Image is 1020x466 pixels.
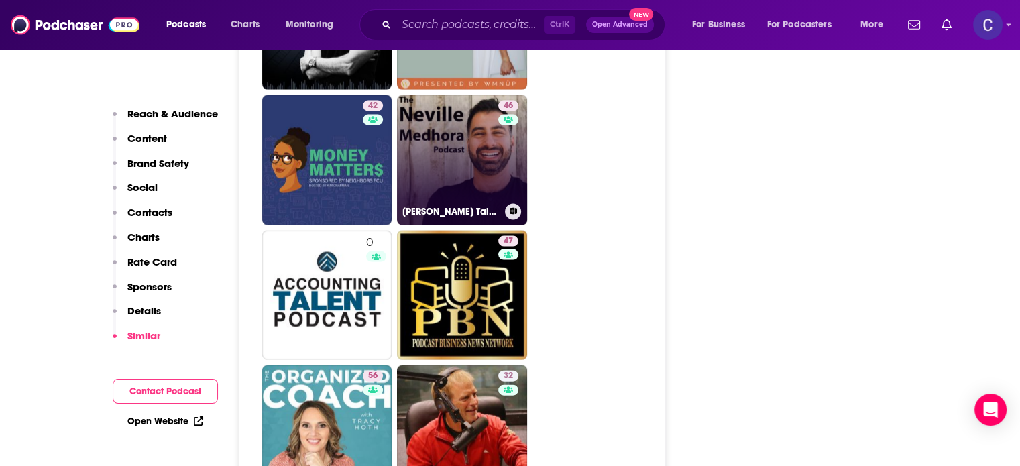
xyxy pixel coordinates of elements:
[592,21,648,28] span: Open Advanced
[758,14,851,36] button: open menu
[276,14,351,36] button: open menu
[973,10,1003,40] span: Logged in as publicityxxtina
[860,15,883,34] span: More
[903,13,925,36] a: Show notifications dropdown
[544,16,575,34] span: Ctrl K
[127,304,161,317] p: Details
[127,157,189,170] p: Brand Safety
[504,235,513,248] span: 47
[368,99,378,113] span: 42
[222,14,268,36] a: Charts
[402,206,500,217] h3: [PERSON_NAME] Talks Copywriting
[113,157,189,182] button: Brand Safety
[767,15,832,34] span: For Podcasters
[396,14,544,36] input: Search podcasts, credits, & more...
[372,9,678,40] div: Search podcasts, credits, & more...
[127,132,167,145] p: Content
[127,107,218,120] p: Reach & Audience
[231,15,260,34] span: Charts
[166,15,206,34] span: Podcasts
[113,132,167,157] button: Content
[974,394,1007,426] div: Open Intercom Messenger
[363,101,383,111] a: 42
[127,231,160,243] p: Charts
[498,371,518,382] a: 32
[262,95,392,225] a: 42
[504,99,513,113] span: 46
[113,255,177,280] button: Rate Card
[113,304,161,329] button: Details
[851,14,900,36] button: open menu
[286,15,333,34] span: Monitoring
[127,416,203,427] a: Open Website
[113,206,172,231] button: Contacts
[973,10,1003,40] img: User Profile
[127,255,177,268] p: Rate Card
[363,371,383,382] a: 56
[368,369,378,383] span: 56
[262,231,392,361] a: 0
[504,369,513,383] span: 32
[113,231,160,255] button: Charts
[113,107,218,132] button: Reach & Audience
[157,14,223,36] button: open menu
[936,13,957,36] a: Show notifications dropdown
[498,236,518,247] a: 47
[397,95,527,225] a: 46[PERSON_NAME] Talks Copywriting
[113,379,218,404] button: Contact Podcast
[498,101,518,111] a: 46
[692,15,745,34] span: For Business
[683,14,762,36] button: open menu
[113,280,172,305] button: Sponsors
[397,231,527,361] a: 47
[11,12,139,38] img: Podchaser - Follow, Share and Rate Podcasts
[113,181,158,206] button: Social
[586,17,654,33] button: Open AdvancedNew
[127,329,160,342] p: Similar
[366,236,386,355] div: 0
[973,10,1003,40] button: Show profile menu
[127,181,158,194] p: Social
[127,206,172,219] p: Contacts
[629,8,653,21] span: New
[127,280,172,293] p: Sponsors
[113,329,160,354] button: Similar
